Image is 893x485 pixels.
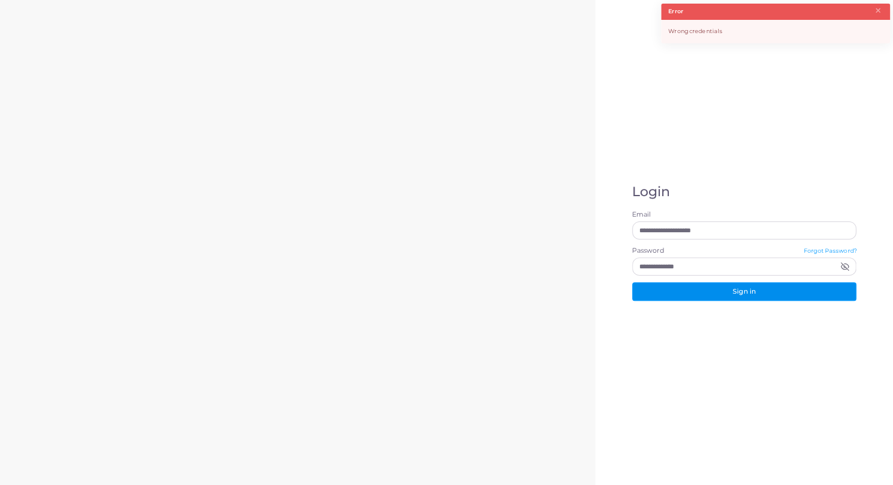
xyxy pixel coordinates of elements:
[632,184,857,200] h1: Login
[632,282,857,300] button: Sign in
[632,246,664,256] label: Password
[804,247,857,254] small: Forgot Password?
[661,20,890,43] div: Wrong credentials
[804,246,857,258] a: Forgot Password?
[874,4,882,17] button: Close
[668,7,683,16] strong: Error
[632,210,857,220] label: Email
